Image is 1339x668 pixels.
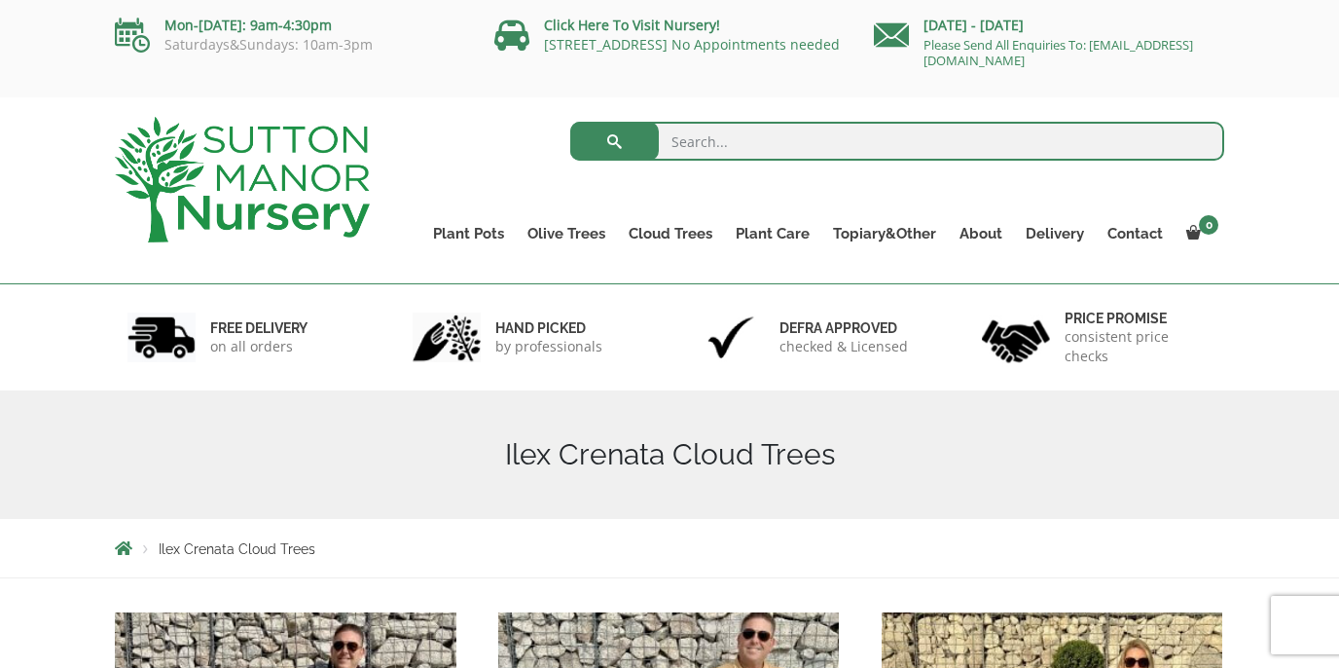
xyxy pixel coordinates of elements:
[115,117,370,242] img: logo
[115,540,1224,556] nav: Breadcrumbs
[697,313,765,362] img: 3.jpg
[115,437,1224,472] h1: Ilex Crenata Cloud Trees
[982,308,1050,367] img: 4.jpg
[923,36,1193,69] a: Please Send All Enquiries To: [EMAIL_ADDRESS][DOMAIN_NAME]
[1199,215,1218,235] span: 0
[779,337,908,356] p: checked & Licensed
[495,337,602,356] p: by professionals
[874,14,1224,37] p: [DATE] - [DATE]
[544,16,720,34] a: Click Here To Visit Nursery!
[1096,220,1175,247] a: Contact
[210,337,308,356] p: on all orders
[1065,327,1212,366] p: consistent price checks
[413,313,481,362] img: 2.jpg
[495,319,602,337] h6: hand picked
[159,541,315,557] span: Ilex Crenata Cloud Trees
[421,220,516,247] a: Plant Pots
[570,122,1225,161] input: Search...
[1014,220,1096,247] a: Delivery
[1065,310,1212,327] h6: Price promise
[210,319,308,337] h6: FREE DELIVERY
[779,319,908,337] h6: Defra approved
[516,220,617,247] a: Olive Trees
[948,220,1014,247] a: About
[821,220,948,247] a: Topiary&Other
[544,35,840,54] a: [STREET_ADDRESS] No Appointments needed
[617,220,724,247] a: Cloud Trees
[127,313,196,362] img: 1.jpg
[724,220,821,247] a: Plant Care
[115,14,465,37] p: Mon-[DATE]: 9am-4:30pm
[1175,220,1224,247] a: 0
[115,37,465,53] p: Saturdays&Sundays: 10am-3pm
